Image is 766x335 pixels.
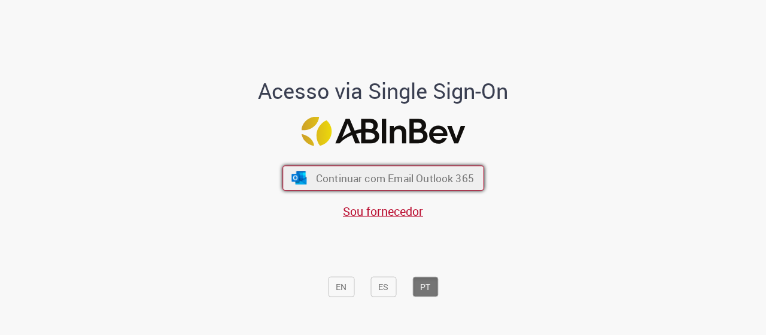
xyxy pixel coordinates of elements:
button: PT [412,276,438,297]
h1: Acesso via Single Sign-On [217,79,549,102]
img: ícone Azure/Microsoft 360 [290,171,308,184]
button: ES [370,276,396,297]
button: ícone Azure/Microsoft 360 Continuar com Email Outlook 365 [282,165,484,191]
span: Continuar com Email Outlook 365 [315,171,473,185]
a: Sou fornecedor [343,203,423,219]
img: Logo ABInBev [301,117,465,146]
button: EN [328,276,354,297]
